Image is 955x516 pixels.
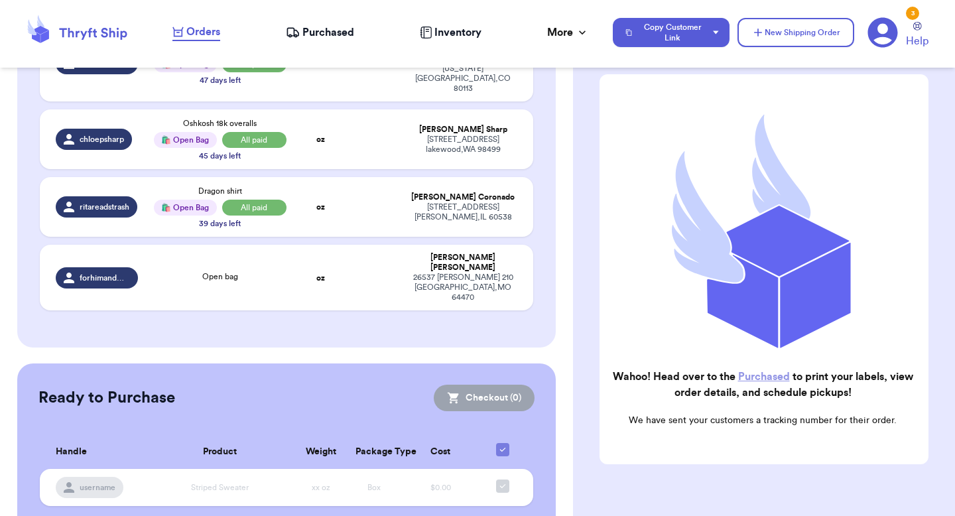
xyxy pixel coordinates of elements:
[547,25,589,40] div: More
[80,482,115,493] span: username
[183,119,257,127] span: Oshkosh 18k overalls
[202,273,238,281] span: Open bag
[906,33,928,49] span: Help
[191,484,249,491] span: Striped Sweater
[613,18,730,47] button: Copy Customer Link
[738,371,790,382] a: Purchased
[348,435,401,469] th: Package Type
[737,18,854,47] button: New Shipping Order
[316,203,325,211] strong: oz
[409,253,517,273] div: [PERSON_NAME] [PERSON_NAME]
[906,7,919,20] div: 3
[172,24,220,41] a: Orders
[409,273,517,302] div: 26537 [PERSON_NAME] 210 [GEOGRAPHIC_DATA] , MO 64470
[610,369,915,401] h2: Wahoo! Head over to the to print your labels, view order details, and schedule pickups!
[146,435,294,469] th: Product
[56,445,87,459] span: Handle
[434,25,481,40] span: Inventory
[867,17,898,48] a: 3
[222,132,286,148] span: All paid
[186,24,220,40] span: Orders
[286,25,354,40] a: Purchased
[200,75,241,86] div: 47 days left
[367,484,381,491] span: Box
[409,202,517,222] div: [STREET_ADDRESS] [PERSON_NAME] , IL 60538
[434,385,535,411] button: Checkout (0)
[312,484,330,491] span: xx oz
[409,54,517,94] div: [STREET_ADDRESS][US_STATE] [GEOGRAPHIC_DATA] , CO 80113
[409,125,517,135] div: [PERSON_NAME] Sharp
[409,135,517,155] div: [STREET_ADDRESS] lakewood , WA 98499
[80,134,124,145] span: chloepsharp
[294,435,348,469] th: Weight
[409,192,517,202] div: [PERSON_NAME] Coronado
[906,22,928,49] a: Help
[38,387,175,409] h2: Ready to Purchase
[80,273,130,283] span: forhimandmyfamily
[610,414,915,427] p: We have sent your customers a tracking number for their order.
[154,132,217,148] div: 🛍️ Open Bag
[222,200,286,216] span: All paid
[198,187,242,195] span: Dragon shirt
[199,151,241,161] div: 45 days left
[420,25,481,40] a: Inventory
[80,202,129,212] span: ritareadstrash
[401,435,480,469] th: Cost
[199,218,241,229] div: 39 days left
[316,135,325,143] strong: oz
[316,274,325,282] strong: oz
[154,200,217,216] div: 🛍️ Open Bag
[430,484,451,491] span: $0.00
[302,25,354,40] span: Purchased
